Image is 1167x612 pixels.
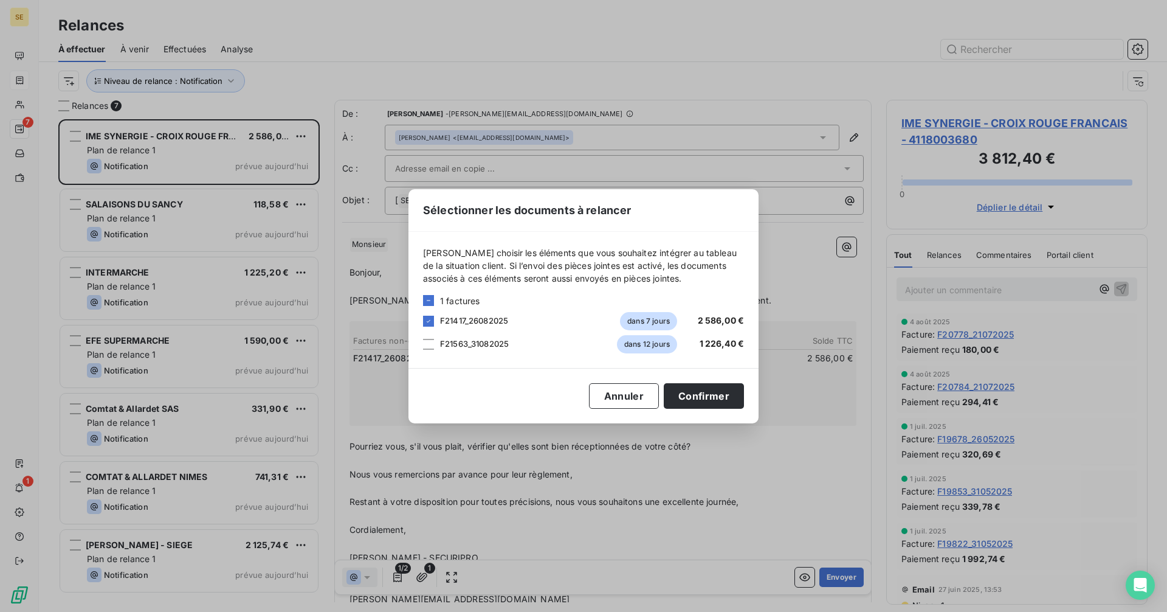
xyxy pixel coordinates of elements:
[440,294,480,307] span: 1 factures
[698,315,745,325] span: 2 586,00 €
[620,312,677,330] span: dans 7 jours
[440,339,509,349] span: F21563_31082025
[1126,571,1155,600] div: Open Intercom Messenger
[440,316,508,325] span: F21417_26082025
[423,246,744,285] span: [PERSON_NAME] choisir les éléments que vous souhaitez intégrer au tableau de la situation client....
[700,338,745,349] span: 1 226,40 €
[589,383,659,409] button: Annuler
[423,202,632,218] span: Sélectionner les documents à relancer
[617,335,677,353] span: dans 12 jours
[664,383,744,409] button: Confirmer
